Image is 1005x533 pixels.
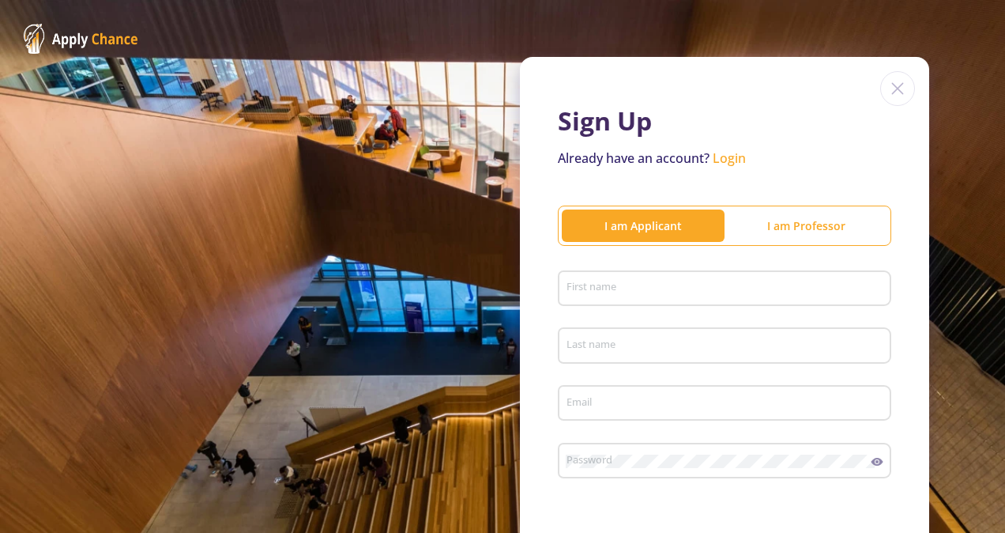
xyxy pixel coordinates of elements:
img: ApplyChance Logo [24,24,138,54]
a: Login [713,149,746,167]
img: close icon [880,71,915,106]
p: Already have an account? [558,149,891,168]
div: I am Professor [725,217,887,234]
h1: Sign Up [558,106,891,136]
div: I am Applicant [562,217,725,234]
